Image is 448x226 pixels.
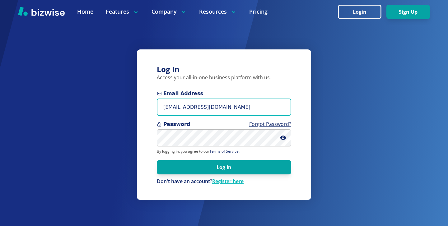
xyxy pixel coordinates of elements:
[152,8,187,16] p: Company
[386,5,430,19] button: Sign Up
[386,9,430,15] a: Sign Up
[157,90,291,97] span: Email Address
[157,178,291,185] p: Don't have an account?
[106,8,139,16] p: Features
[157,74,291,81] p: Access your all-in-one business platform with us.
[157,121,291,128] span: Password
[18,7,65,16] img: Bizwise Logo
[77,8,93,16] a: Home
[157,64,291,75] h3: Log In
[249,121,291,127] a: Forgot Password?
[338,5,381,19] button: Login
[338,9,386,15] a: Login
[157,178,291,185] div: Don't have an account?Register here
[209,149,239,154] a: Terms of Service
[157,160,291,174] button: Log In
[157,149,291,154] p: By logging in, you agree to our .
[199,8,237,16] p: Resources
[212,178,244,185] a: Register here
[157,99,291,116] input: you@example.com
[249,8,268,16] a: Pricing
